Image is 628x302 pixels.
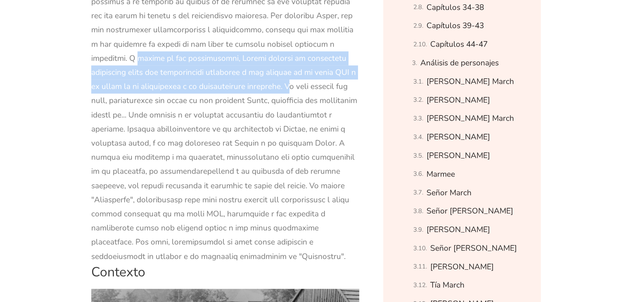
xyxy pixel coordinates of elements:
font: Análisis de personajes [420,58,499,68]
a: Señor March [427,186,472,200]
a: [PERSON_NAME] March [427,74,514,89]
a: [PERSON_NAME] [427,130,490,144]
font: Señor March [427,187,472,198]
font: Contexto [91,263,145,281]
font: Capítulos 34-38 [427,2,484,13]
font: Señor [PERSON_NAME] [427,206,513,216]
font: [PERSON_NAME] [427,224,490,235]
a: Señor [PERSON_NAME] [430,241,517,256]
a: [PERSON_NAME] March [427,111,514,126]
a: [PERSON_NAME] [427,223,490,237]
font: Capítulos 39-43 [427,20,484,31]
a: Capítulos 39-43 [427,19,484,33]
a: Capítulos 44-47 [430,37,488,52]
a: Análisis de personajes [420,56,499,70]
a: [PERSON_NAME] [427,149,490,163]
a: Capítulos 34-38 [427,0,484,15]
font: [PERSON_NAME] [427,150,490,161]
font: [PERSON_NAME] March [427,113,514,124]
font: [PERSON_NAME] [427,95,490,105]
a: [PERSON_NAME] [430,260,494,274]
iframe: Widget de chat [491,209,628,302]
font: Capítulos 44-47 [430,39,488,50]
a: Tía March [430,278,464,292]
a: [PERSON_NAME] [427,93,490,108]
font: [PERSON_NAME] [427,132,490,142]
a: Señor [PERSON_NAME] [427,204,513,218]
font: [PERSON_NAME] [430,261,494,272]
font: Marmee [427,169,455,180]
font: Señor [PERSON_NAME] [430,243,517,254]
font: [PERSON_NAME] March [427,76,514,87]
a: Marmee [427,167,455,182]
font: Tía March [430,280,464,290]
